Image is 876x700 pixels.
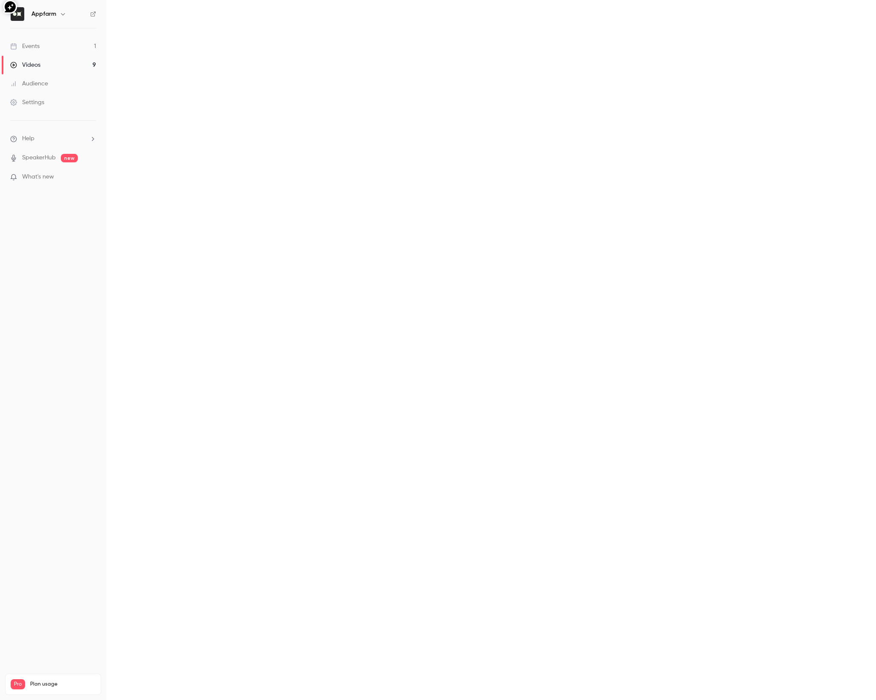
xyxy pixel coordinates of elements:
[11,7,24,21] img: Appfarm
[22,173,54,181] span: What's new
[22,134,34,143] span: Help
[10,98,44,107] div: Settings
[61,154,78,162] span: new
[10,61,40,69] div: Videos
[10,42,40,51] div: Events
[10,134,96,143] li: help-dropdown-opener
[11,679,25,689] span: Pro
[31,10,56,18] h6: Appfarm
[10,79,48,88] div: Audience
[30,681,96,688] span: Plan usage
[22,153,56,162] a: SpeakerHub
[86,173,96,181] iframe: Noticeable Trigger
